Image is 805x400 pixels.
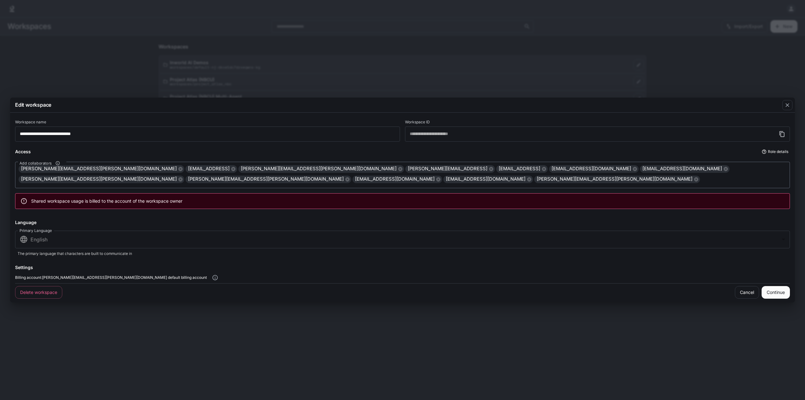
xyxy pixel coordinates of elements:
span: [PERSON_NAME][EMAIL_ADDRESS][PERSON_NAME][DOMAIN_NAME] [534,176,695,183]
div: [PERSON_NAME][EMAIL_ADDRESS][PERSON_NAME][DOMAIN_NAME] [534,176,700,183]
span: [EMAIL_ADDRESS][DOMAIN_NAME] [353,176,437,183]
p: Language [15,219,36,226]
div: [PERSON_NAME][EMAIL_ADDRESS] [405,165,495,173]
p: Workspace name [15,120,46,124]
button: Delete workspace [15,286,62,299]
div: [PERSON_NAME][EMAIL_ADDRESS][PERSON_NAME][DOMAIN_NAME] [19,165,184,173]
span: [PERSON_NAME][EMAIL_ADDRESS][PERSON_NAME][DOMAIN_NAME] [238,165,399,172]
span: Billing account: [PERSON_NAME][EMAIL_ADDRESS][PERSON_NAME][DOMAIN_NAME] default billing account [15,274,207,281]
span: [PERSON_NAME][EMAIL_ADDRESS][PERSON_NAME][DOMAIN_NAME] [19,176,179,183]
p: The primary language that characters are built to communicate in [18,251,787,256]
span: [EMAIL_ADDRESS][DOMAIN_NAME] [640,165,724,172]
span: [PERSON_NAME][EMAIL_ADDRESS][PERSON_NAME][DOMAIN_NAME] [19,165,179,172]
button: Continue [762,286,790,299]
span: [EMAIL_ADDRESS] [496,165,543,172]
button: Add collaborators [53,159,62,167]
span: Add collaborators [19,161,52,166]
a: Cancel [735,286,759,299]
div: English [15,230,790,249]
span: [EMAIL_ADDRESS] [186,165,232,172]
span: [PERSON_NAME][EMAIL_ADDRESS][PERSON_NAME][DOMAIN_NAME] [186,176,346,183]
div: Workspace ID cannot be changed [405,120,790,142]
div: [EMAIL_ADDRESS][DOMAIN_NAME] [549,165,639,173]
span: [EMAIL_ADDRESS][DOMAIN_NAME] [549,165,634,172]
label: Primary Language [19,228,52,233]
div: [PERSON_NAME][EMAIL_ADDRESS][PERSON_NAME][DOMAIN_NAME] [238,165,404,173]
div: [EMAIL_ADDRESS][DOMAIN_NAME] [353,176,442,183]
div: [PERSON_NAME][EMAIL_ADDRESS][PERSON_NAME][DOMAIN_NAME] [19,176,184,183]
div: [EMAIL_ADDRESS] [496,165,548,173]
p: Workspace ID [405,120,430,124]
div: [EMAIL_ADDRESS][DOMAIN_NAME] [443,176,533,183]
span: [EMAIL_ADDRESS][DOMAIN_NAME] [443,176,528,183]
div: [EMAIL_ADDRESS] [186,165,237,173]
div: [EMAIL_ADDRESS][DOMAIN_NAME] [640,165,730,173]
div: [PERSON_NAME][EMAIL_ADDRESS][PERSON_NAME][DOMAIN_NAME] [186,176,351,183]
p: Access [15,148,31,155]
button: Role details [761,147,790,157]
p: English [31,236,780,243]
span: [PERSON_NAME][EMAIL_ADDRESS] [405,165,490,172]
p: Edit workspace [15,101,51,109]
p: Settings [15,264,33,271]
div: Shared workspace usage is billed to the account of the workspace owner [31,195,182,207]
